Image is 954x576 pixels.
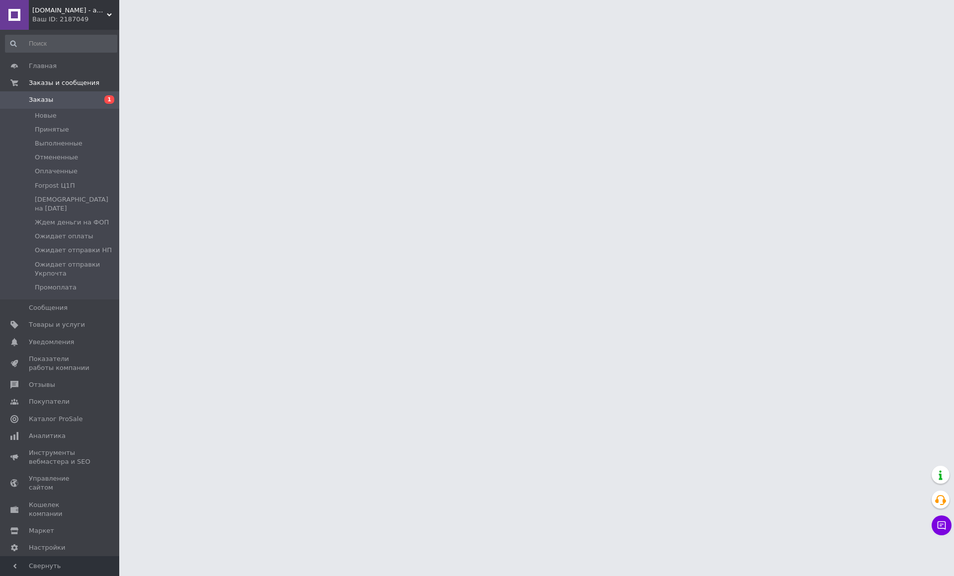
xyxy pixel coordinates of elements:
[35,167,78,176] span: Оплаченные
[35,125,69,134] span: Принятые
[29,355,92,372] span: Показатели работы компании
[29,526,54,535] span: Маркет
[35,111,57,120] span: Новые
[35,283,77,292] span: Промоплата
[35,246,112,255] span: Ожидает отправки НП
[29,501,92,518] span: Кошелек компании
[29,338,74,347] span: Уведомления
[35,232,93,241] span: Ожидает оплаты
[29,380,55,389] span: Отзывы
[104,95,114,104] span: 1
[35,153,78,162] span: Отмененные
[29,448,92,466] span: Инструменты вебмастера и SEO
[35,260,116,278] span: Ожидает отправки Укрпочта
[29,78,99,87] span: Заказы и сообщения
[29,62,57,71] span: Главная
[29,432,66,440] span: Аналитика
[32,6,107,15] span: you-love-shop.com.ua - атрибутика, сувениры и украшения
[35,181,75,190] span: Forpost Ц1П
[29,95,53,104] span: Заказы
[5,35,117,53] input: Поиск
[29,543,65,552] span: Настройки
[29,320,85,329] span: Товары и услуги
[29,474,92,492] span: Управление сайтом
[35,218,109,227] span: Ждем деньги на ФОП
[29,303,68,312] span: Сообщения
[932,515,952,535] button: Чат с покупателем
[35,195,116,213] span: [DEMOGRAPHIC_DATA] на [DATE]
[35,139,82,148] span: Выполненные
[29,397,70,406] span: Покупатели
[32,15,119,24] div: Ваш ID: 2187049
[29,415,82,424] span: Каталог ProSale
